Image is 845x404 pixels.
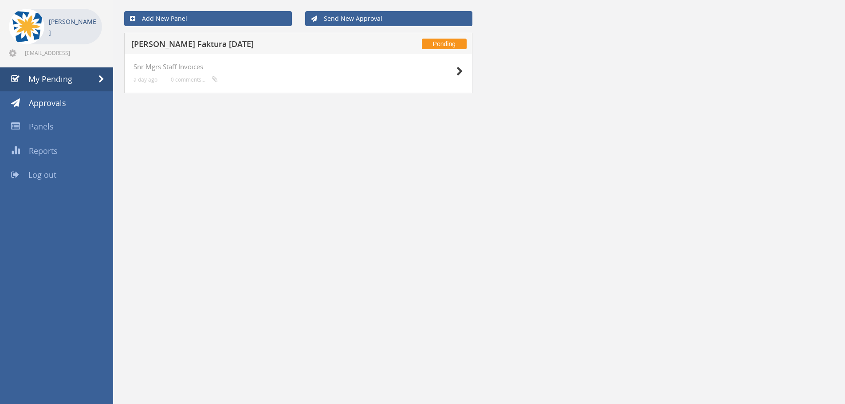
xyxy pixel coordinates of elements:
span: Pending [422,39,467,49]
a: Add New Panel [124,11,292,26]
small: 0 comments... [171,76,218,83]
a: Send New Approval [305,11,473,26]
small: a day ago [134,76,157,83]
span: Log out [28,169,56,180]
span: Reports [29,145,58,156]
p: [PERSON_NAME] [49,16,98,38]
h4: Snr Mgrs Staff Invoices [134,63,463,71]
span: Panels [29,121,54,132]
span: [EMAIL_ADDRESS][DOMAIN_NAME] [25,49,100,56]
h5: [PERSON_NAME] Faktura [DATE] [131,40,365,51]
span: Approvals [29,98,66,108]
span: My Pending [28,74,72,84]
